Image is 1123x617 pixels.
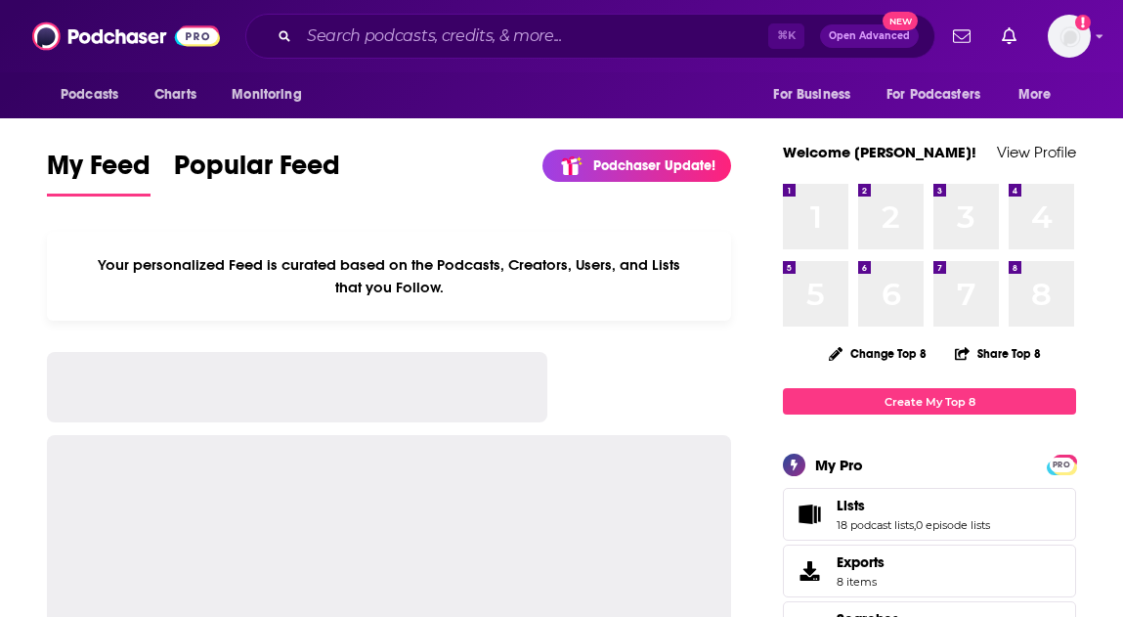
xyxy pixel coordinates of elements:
[783,143,976,161] a: Welcome [PERSON_NAME]!
[245,14,935,59] div: Search podcasts, credits, & more...
[47,76,144,113] button: open menu
[829,31,910,41] span: Open Advanced
[1048,15,1091,58] img: User Profile
[154,81,196,109] span: Charts
[883,12,918,30] span: New
[820,24,919,48] button: Open AdvancedNew
[47,232,731,321] div: Your personalized Feed is curated based on the Podcasts, Creators, Users, and Lists that you Follow.
[997,143,1076,161] a: View Profile
[1005,76,1076,113] button: open menu
[837,497,990,514] a: Lists
[783,545,1076,597] a: Exports
[817,341,938,366] button: Change Top 8
[837,518,914,532] a: 18 podcast lists
[299,21,768,52] input: Search podcasts, credits, & more...
[174,149,340,197] a: Popular Feed
[47,149,151,194] span: My Feed
[773,81,850,109] span: For Business
[783,388,1076,415] a: Create My Top 8
[837,497,865,514] span: Lists
[1050,458,1073,472] span: PRO
[886,81,980,109] span: For Podcasters
[232,81,301,109] span: Monitoring
[916,518,990,532] a: 0 episode lists
[1048,15,1091,58] button: Show profile menu
[47,149,151,197] a: My Feed
[61,81,118,109] span: Podcasts
[768,23,804,49] span: ⌘ K
[815,456,863,474] div: My Pro
[1050,457,1073,471] a: PRO
[783,488,1076,541] span: Lists
[174,149,340,194] span: Popular Feed
[994,20,1024,53] a: Show notifications dropdown
[1075,15,1091,30] svg: Add a profile image
[142,76,208,113] a: Charts
[790,557,829,585] span: Exports
[945,20,978,53] a: Show notifications dropdown
[218,76,326,113] button: open menu
[837,553,885,571] span: Exports
[790,501,829,528] a: Lists
[874,76,1009,113] button: open menu
[32,18,220,55] img: Podchaser - Follow, Share and Rate Podcasts
[1048,15,1091,58] span: Logged in as megcassidy
[1018,81,1052,109] span: More
[914,518,916,532] span: ,
[593,157,715,174] p: Podchaser Update!
[837,575,885,589] span: 8 items
[954,334,1042,373] button: Share Top 8
[759,76,875,113] button: open menu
